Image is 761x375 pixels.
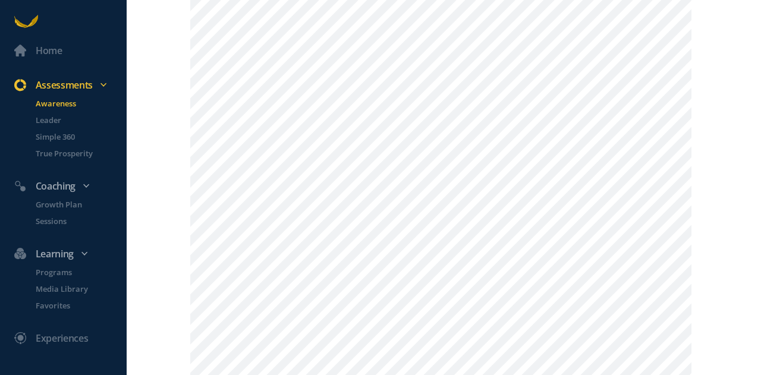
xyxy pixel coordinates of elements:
a: Favorites [21,300,127,311]
p: Growth Plan [36,198,124,210]
a: Sessions [21,215,127,227]
div: Coaching [7,178,131,194]
a: Media Library [21,283,127,295]
p: True Prosperity [36,147,124,159]
a: Programs [21,266,127,278]
div: Learning [7,246,131,261]
div: Experiences [36,330,88,346]
p: Simple 360 [36,131,124,143]
a: Leader [21,114,127,126]
a: True Prosperity [21,147,127,159]
p: Media Library [36,283,124,295]
p: Favorites [36,300,124,311]
p: Sessions [36,215,124,227]
p: Awareness [36,97,124,109]
div: Home [36,43,62,58]
p: Leader [36,114,124,126]
p: Programs [36,266,124,278]
a: Awareness [21,97,127,109]
a: Growth Plan [21,198,127,210]
div: Assessments [7,77,131,93]
a: Simple 360 [21,131,127,143]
